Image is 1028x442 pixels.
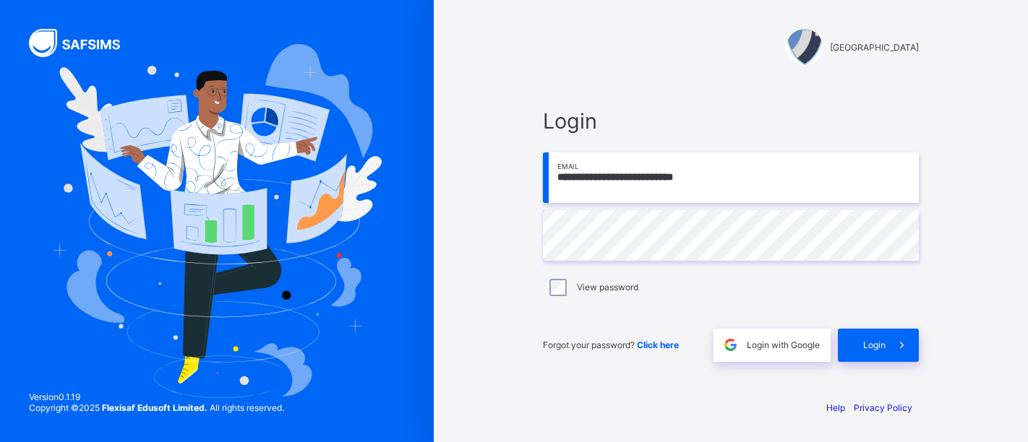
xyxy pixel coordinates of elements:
span: Copyright © 2025 All rights reserved. [29,402,284,413]
a: Help [826,402,845,413]
strong: Flexisaf Edusoft Limited. [102,402,207,413]
span: Login [863,339,886,350]
span: Forgot your password? [543,339,679,350]
span: Login [543,108,919,134]
a: Privacy Policy [854,402,912,413]
img: Hero Image [52,44,381,398]
label: View password [577,282,638,292]
img: google.396cfc9801f0270233282035f929180a.svg [722,337,739,353]
span: [GEOGRAPHIC_DATA] [830,42,919,53]
img: SAFSIMS Logo [29,29,137,57]
span: Version 0.1.19 [29,391,284,402]
a: Click here [637,339,679,350]
span: Login with Google [747,339,820,350]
